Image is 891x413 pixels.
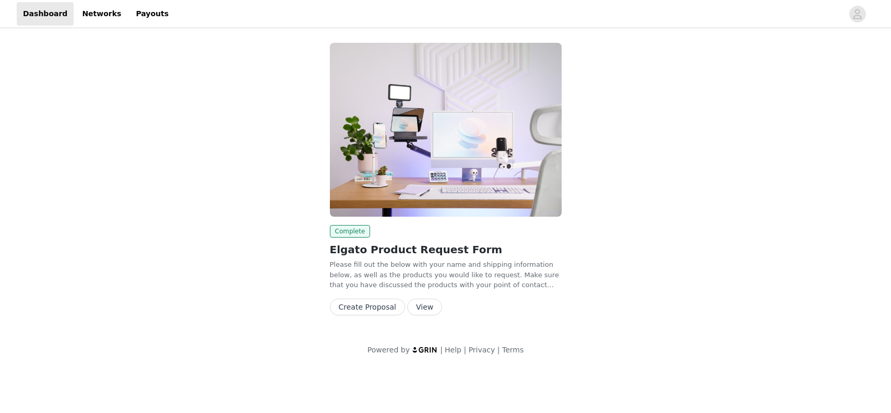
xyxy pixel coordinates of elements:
a: Networks [76,2,127,26]
h2: Elgato Product Request Form [330,242,562,257]
a: View [407,303,442,311]
span: | [497,346,500,354]
a: Payouts [129,2,175,26]
a: Help [445,346,461,354]
a: Terms [502,346,524,354]
a: Dashboard [17,2,74,26]
img: logo [412,346,438,353]
button: Create Proposal [330,299,405,315]
p: Please fill out the below with your name and shipping information below, as well as the products ... [330,259,562,290]
img: Elgato [330,43,562,217]
a: Privacy [469,346,495,354]
span: Powered by [367,346,410,354]
span: | [440,346,443,354]
span: | [464,346,466,354]
span: Complete [330,225,371,238]
button: View [407,299,442,315]
div: avatar [852,6,862,22]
